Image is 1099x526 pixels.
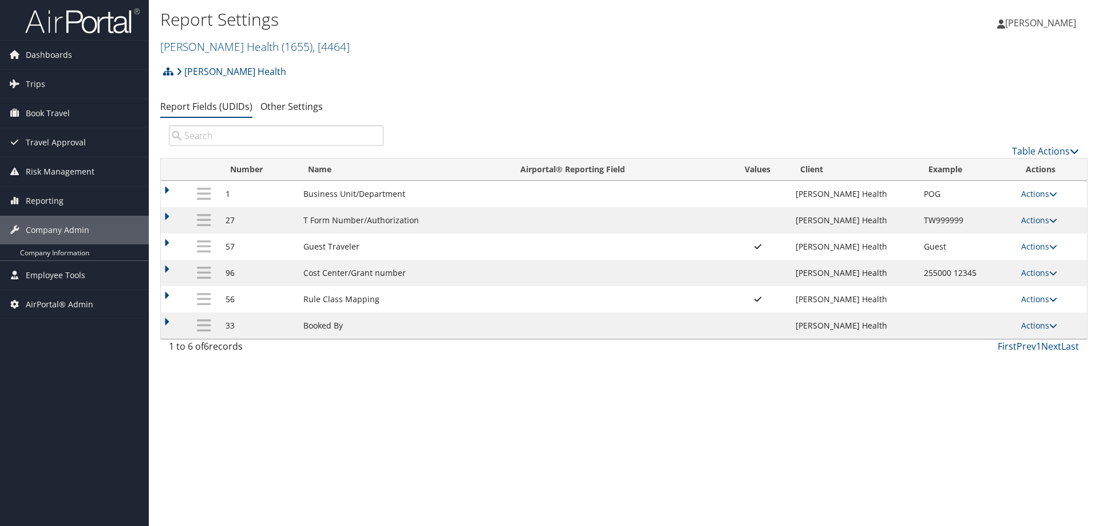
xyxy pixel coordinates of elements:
[26,216,89,244] span: Company Admin
[26,128,86,157] span: Travel Approval
[918,181,1015,207] td: POG
[220,234,298,260] td: 57
[220,260,298,286] td: 96
[510,159,726,181] th: Airportal&reg; Reporting Field
[790,159,918,181] th: Client
[1021,215,1057,226] a: Actions
[160,7,778,31] h1: Report Settings
[1061,340,1079,353] a: Last
[204,340,209,353] span: 6
[220,159,298,181] th: Number
[918,260,1015,286] td: 255000 12345
[1021,267,1057,278] a: Actions
[1036,340,1041,353] a: 1
[1021,320,1057,331] a: Actions
[220,181,298,207] td: 1
[298,159,509,181] th: Name
[1021,294,1057,304] a: Actions
[26,41,72,69] span: Dashboards
[918,207,1015,234] td: TW999999
[220,313,298,339] td: 33
[298,260,509,286] td: Cost Center/Grant number
[998,340,1017,353] a: First
[790,181,918,207] td: [PERSON_NAME] Health
[169,125,384,146] input: Search
[1017,340,1036,353] a: Prev
[169,339,384,359] div: 1 to 6 of records
[313,39,350,54] span: , [ 4464 ]
[26,187,64,215] span: Reporting
[26,70,45,98] span: Trips
[220,286,298,313] td: 56
[298,234,509,260] td: Guest Traveler
[220,207,298,234] td: 27
[26,99,70,128] span: Book Travel
[160,100,252,113] a: Report Fields (UDIDs)
[189,159,220,181] th: : activate to sort column descending
[1041,340,1061,353] a: Next
[260,100,323,113] a: Other Settings
[282,39,313,54] span: ( 1655 )
[1012,145,1079,157] a: Table Actions
[26,290,93,319] span: AirPortal® Admin
[1021,241,1057,252] a: Actions
[160,39,350,54] a: [PERSON_NAME] Health
[918,159,1015,181] th: Example
[1015,159,1087,181] th: Actions
[790,286,918,313] td: [PERSON_NAME] Health
[26,157,94,186] span: Risk Management
[298,207,509,234] td: T Form Number/Authorization
[790,207,918,234] td: [PERSON_NAME] Health
[176,60,286,83] a: [PERSON_NAME] Health
[790,260,918,286] td: [PERSON_NAME] Health
[1005,17,1076,29] span: [PERSON_NAME]
[26,261,85,290] span: Employee Tools
[918,234,1015,260] td: Guest
[790,313,918,339] td: [PERSON_NAME] Health
[790,234,918,260] td: [PERSON_NAME] Health
[298,313,509,339] td: Booked By
[298,286,509,313] td: Rule Class Mapping
[997,6,1088,40] a: [PERSON_NAME]
[1021,188,1057,199] a: Actions
[25,7,140,34] img: airportal-logo.png
[298,181,509,207] td: Business Unit/Department
[725,159,790,181] th: Values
